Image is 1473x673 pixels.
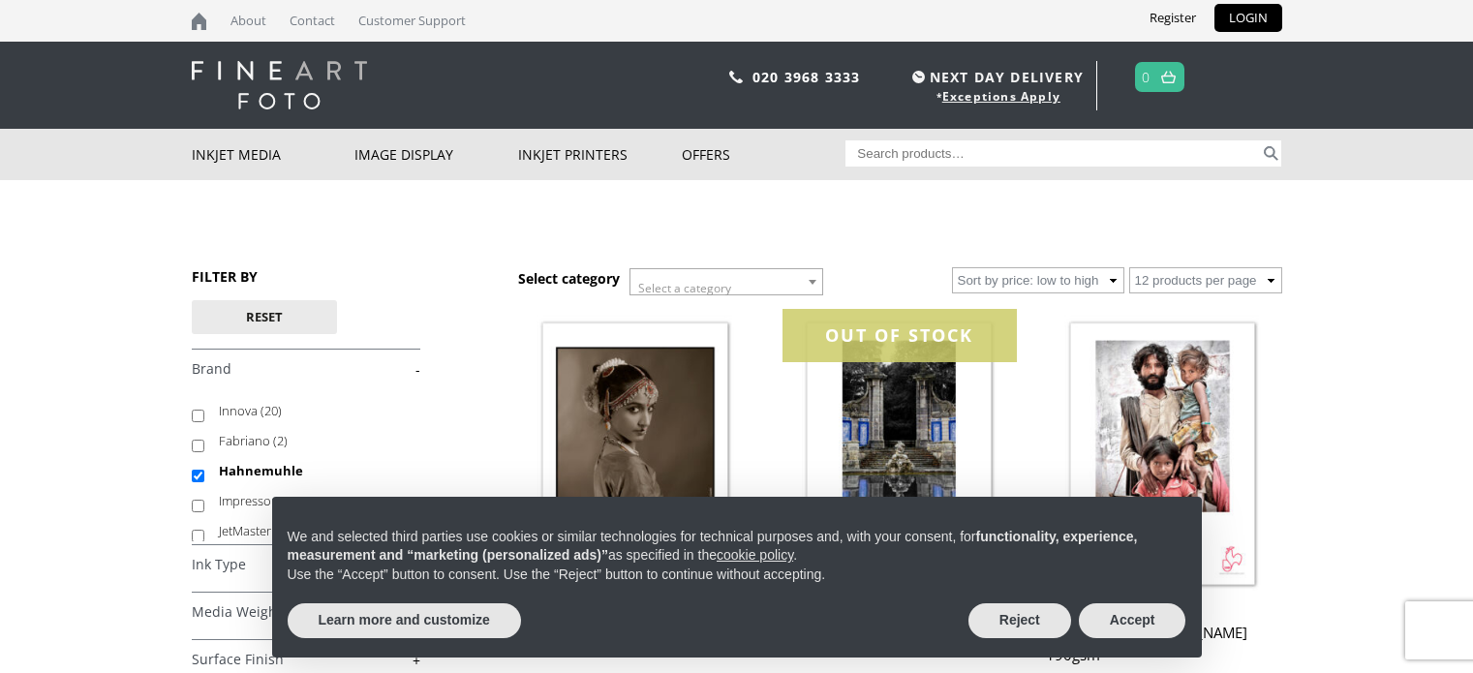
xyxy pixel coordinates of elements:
img: Hahnemuhle William Turner 190gsm [1046,309,1280,602]
a: LOGIN [1214,4,1282,32]
a: Inkjet Media [192,129,355,180]
a: Inkjet Printers [518,129,682,180]
label: JetMaster [219,516,402,546]
img: Hahnemuhle Photo-Rag 188gsm [518,309,752,602]
span: (20) [261,402,282,419]
button: Search [1260,140,1282,167]
img: time.svg [912,71,925,83]
h3: Select category [518,269,620,288]
select: Shop order [952,267,1124,293]
a: - [192,360,420,379]
div: Notice [257,481,1217,673]
a: + [192,556,420,574]
label: Hahnemuhle [219,456,402,486]
img: Hahnemuhle Torchon 285gsm [783,309,1017,602]
a: Offers [682,129,845,180]
div: OUT OF STOCK [783,309,1017,362]
a: 0 [1142,63,1151,91]
img: phone.svg [729,71,743,83]
h4: Media Weight [192,592,420,630]
input: Search products… [845,140,1260,167]
span: NEXT DAY DELIVERY [907,66,1084,88]
span: Select a category [638,280,731,296]
a: Image Display [354,129,518,180]
span: (2) [273,432,288,449]
p: Use the “Accept” button to consent. Use the “Reject” button to continue without accepting. [288,566,1186,585]
button: Learn more and customize [288,603,521,638]
button: Reject [968,603,1071,638]
img: logo-white.svg [192,61,367,109]
a: + [192,603,420,622]
a: Register [1135,4,1211,32]
img: basket.svg [1161,71,1176,83]
a: Exceptions Apply [942,88,1060,105]
label: Fabriano [219,426,402,456]
h3: FILTER BY [192,267,420,286]
label: Innova [219,396,402,426]
p: We and selected third parties use cookies or similar technologies for technical purposes and, wit... [288,528,1186,566]
button: Reset [192,300,337,334]
h4: Brand [192,349,420,387]
h4: Ink Type [192,544,420,583]
button: Accept [1079,603,1186,638]
strong: functionality, experience, measurement and “marketing (personalized ads)” [288,529,1138,564]
a: + [192,651,420,669]
a: cookie policy [717,547,793,563]
a: 020 3968 3333 [752,68,861,86]
label: Impressora [219,486,402,516]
